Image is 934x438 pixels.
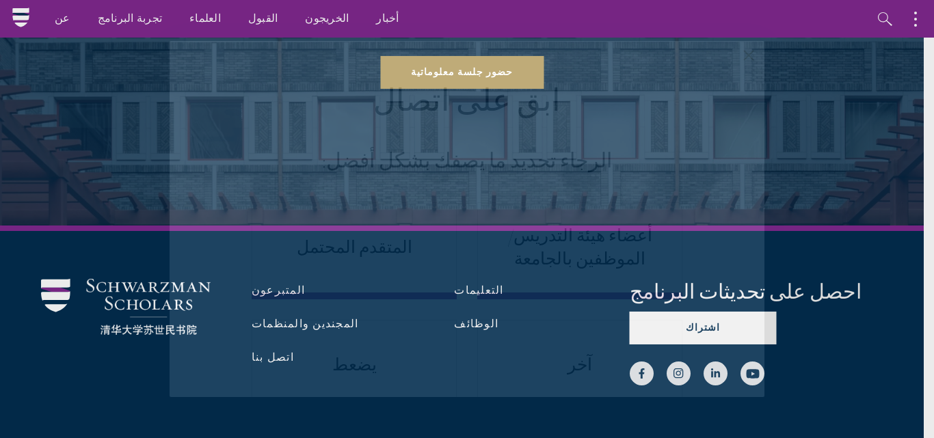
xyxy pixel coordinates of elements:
a: المتقدم المحتمل [252,202,457,299]
font: المتقدم المحتمل [297,236,412,258]
font: آخر [568,354,592,375]
a: يضعط [252,320,457,417]
a: أعضاء هيئة التدريس/الموظفين بالجامعة [477,202,682,299]
font: ابق على اتصال [373,81,561,120]
font: يضعط [332,354,377,375]
a: آخر [477,320,682,417]
font: أعضاء هيئة التدريس/الموظفين بالجامعة [508,225,652,269]
font: الرجاء تحديد ما يصفك بشكل أفضل: [322,148,612,174]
